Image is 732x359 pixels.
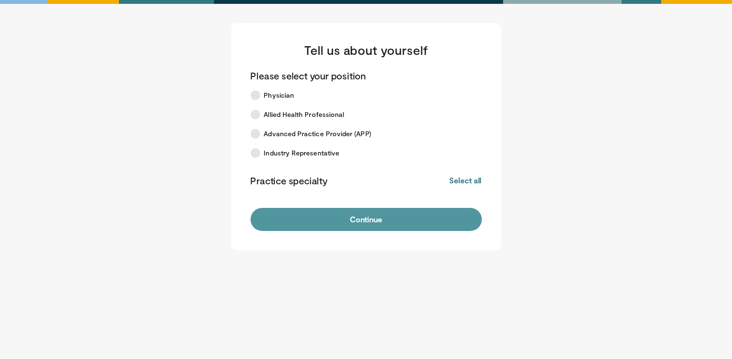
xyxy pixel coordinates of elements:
[264,90,294,100] span: Physician
[449,175,481,186] button: Select all
[264,129,371,139] span: Advanced Practice Provider (APP)
[264,110,345,119] span: Allied Health Professional
[251,69,366,82] p: Please select your position
[251,174,328,187] p: Practice specialty
[251,208,482,231] button: Continue
[251,42,482,58] h3: Tell us about yourself
[264,148,340,158] span: Industry Representative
